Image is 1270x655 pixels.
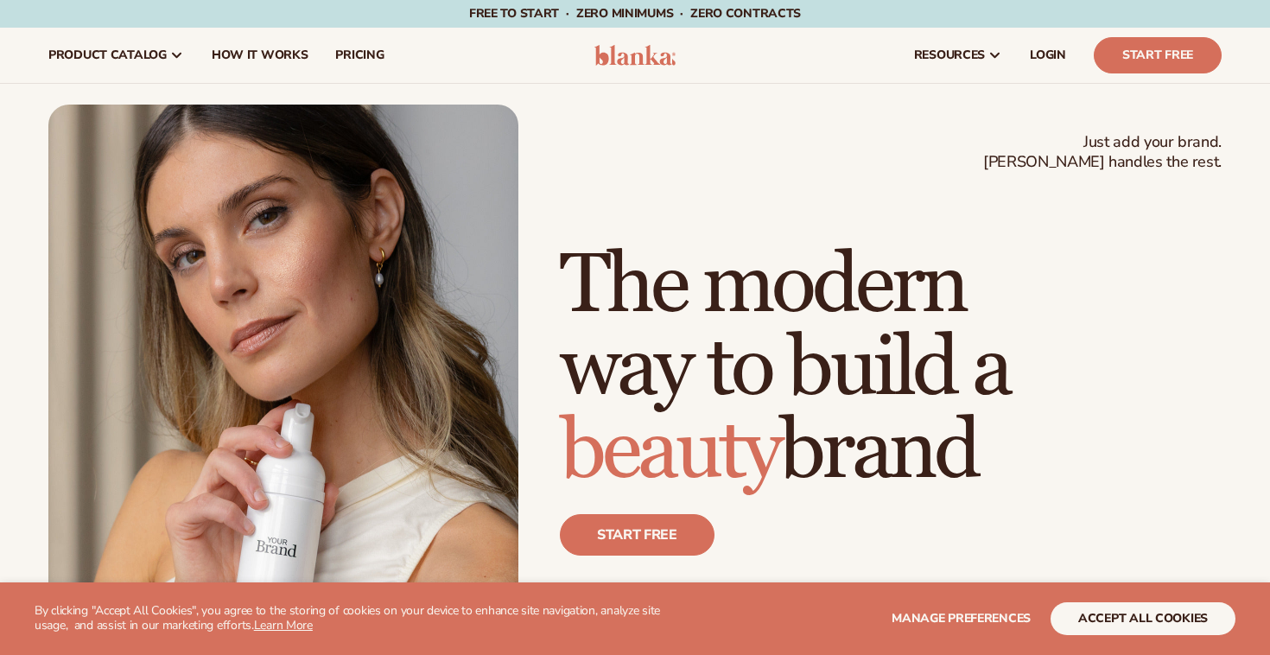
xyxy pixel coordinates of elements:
[892,610,1031,626] span: Manage preferences
[900,28,1016,83] a: resources
[321,28,397,83] a: pricing
[983,132,1222,173] span: Just add your brand. [PERSON_NAME] handles the rest.
[1016,28,1080,83] a: LOGIN
[914,48,985,62] span: resources
[1030,48,1066,62] span: LOGIN
[560,401,779,502] span: beauty
[560,245,1222,493] h1: The modern way to build a brand
[254,617,313,633] a: Learn More
[198,28,322,83] a: How It Works
[594,45,676,66] img: logo
[892,602,1031,635] button: Manage preferences
[1051,602,1235,635] button: accept all cookies
[48,48,167,62] span: product catalog
[469,5,801,22] span: Free to start · ZERO minimums · ZERO contracts
[212,48,308,62] span: How It Works
[560,514,714,556] a: Start free
[335,48,384,62] span: pricing
[1094,37,1222,73] a: Start Free
[35,28,198,83] a: product catalog
[35,604,675,633] p: By clicking "Accept All Cookies", you agree to the storing of cookies on your device to enhance s...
